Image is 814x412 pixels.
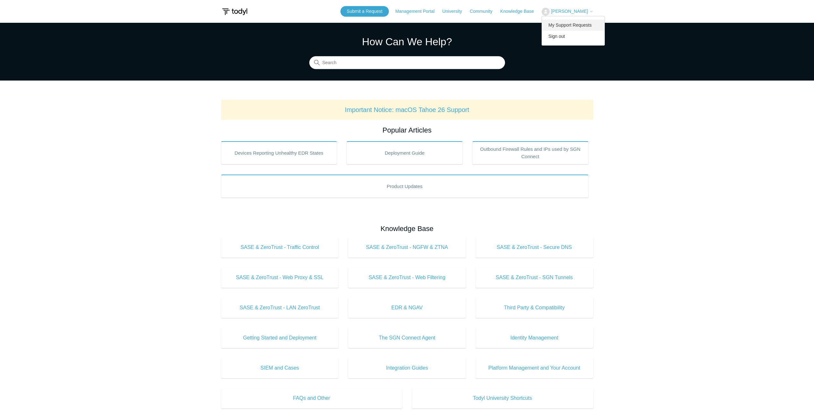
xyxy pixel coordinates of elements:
[358,244,456,251] span: SASE & ZeroTrust - NGFW & ZTNA
[485,274,584,281] span: SASE & ZeroTrust - SGN Tunnels
[348,358,466,378] a: Integration Guides
[358,334,456,342] span: The SGN Connect Agent
[345,106,469,113] a: Important Notice: macOS Tahoe 26 Support
[348,237,466,258] a: SASE & ZeroTrust - NGFW & ZTNA
[231,334,329,342] span: Getting Started and Deployment
[348,267,466,288] a: SASE & ZeroTrust - Web Filtering
[348,297,466,318] a: EDR & NGAV
[395,8,441,15] a: Management Portal
[221,141,337,164] a: Devices Reporting Unhealthy EDR States
[231,364,329,372] span: SIEM and Cases
[442,8,468,15] a: University
[485,364,584,372] span: Platform Management and Your Account
[231,304,329,312] span: SASE & ZeroTrust - LAN ZeroTrust
[476,297,593,318] a: Third Party & Compatibility
[476,358,593,378] a: Platform Management and Your Account
[340,6,389,17] a: Submit a Request
[231,274,329,281] span: SASE & ZeroTrust - Web Proxy & SSL
[476,267,593,288] a: SASE & ZeroTrust - SGN Tunnels
[221,125,593,135] h2: Popular Articles
[309,34,505,49] h1: How Can We Help?
[358,304,456,312] span: EDR & NGAV
[358,364,456,372] span: Integration Guides
[551,9,588,14] span: [PERSON_NAME]
[542,31,604,42] a: Sign out
[221,237,339,258] a: SASE & ZeroTrust - Traffic Control
[542,20,604,31] a: My Support Requests
[500,8,540,15] a: Knowledge Base
[221,175,588,198] a: Product Updates
[231,394,393,402] span: FAQs and Other
[231,244,329,251] span: SASE & ZeroTrust - Traffic Control
[309,56,505,69] input: Search
[347,141,463,164] a: Deployment Guide
[485,244,584,251] span: SASE & ZeroTrust - Secure DNS
[221,267,339,288] a: SASE & ZeroTrust - Web Proxy & SSL
[476,237,593,258] a: SASE & ZeroTrust - Secure DNS
[221,223,593,234] h2: Knowledge Base
[422,394,584,402] span: Todyl University Shortcuts
[221,328,339,348] a: Getting Started and Deployment
[476,328,593,348] a: Identity Management
[348,328,466,348] a: The SGN Connect Agent
[221,358,339,378] a: SIEM and Cases
[485,334,584,342] span: Identity Management
[485,304,584,312] span: Third Party & Compatibility
[221,6,248,18] img: Todyl Support Center Help Center home page
[358,274,456,281] span: SASE & ZeroTrust - Web Filtering
[221,297,339,318] a: SASE & ZeroTrust - LAN ZeroTrust
[412,388,593,408] a: Todyl University Shortcuts
[472,141,588,164] a: Outbound Firewall Rules and IPs used by SGN Connect
[470,8,499,15] a: Community
[221,388,402,408] a: FAQs and Other
[542,8,593,16] button: [PERSON_NAME]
